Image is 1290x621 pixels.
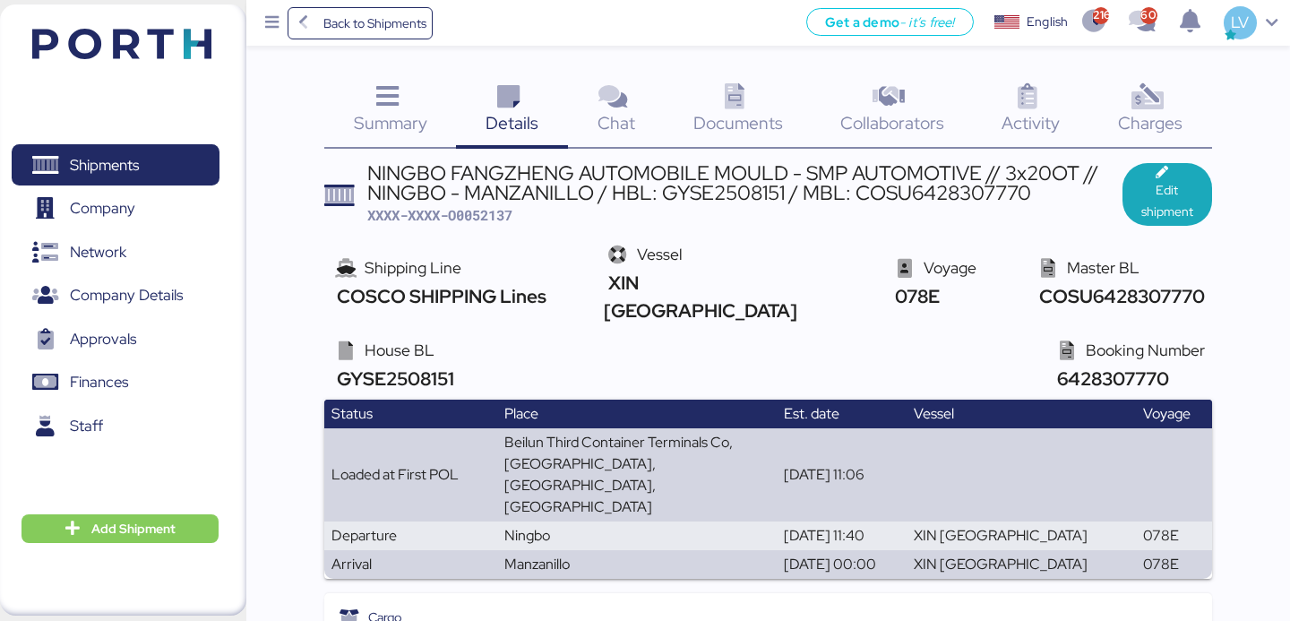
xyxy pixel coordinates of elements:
td: XIN [GEOGRAPHIC_DATA] [907,550,1136,579]
span: Shipping Line [365,257,461,278]
a: Network [12,231,219,272]
span: Chat [598,111,635,134]
th: Place [497,400,777,428]
span: Summary [354,111,427,134]
button: Menu [257,8,288,39]
span: Finances [70,369,128,395]
span: XIN [GEOGRAPHIC_DATA] [604,271,797,323]
td: Manzanillo [497,550,777,579]
span: Network [70,239,126,265]
td: Beilun Third Container Terminals Co,[GEOGRAPHIC_DATA],[GEOGRAPHIC_DATA],[GEOGRAPHIC_DATA] [497,428,777,522]
span: House BL [365,340,434,360]
span: Approvals [70,326,136,352]
span: Edit shipment [1137,179,1198,222]
span: Company Details [70,282,183,308]
td: [DATE] 11:40 [777,522,907,550]
a: Approvals [12,318,219,359]
span: 078E [890,284,940,308]
th: Est. date [777,400,907,428]
a: Finances [12,362,219,403]
td: XIN [GEOGRAPHIC_DATA] [907,522,1136,550]
span: Vessel [637,244,683,264]
span: COSCO SHIPPING Lines [331,284,546,308]
td: Departure [324,522,497,550]
th: Voyage [1136,400,1211,428]
span: Shipments [70,152,139,178]
a: Company [12,188,219,229]
div: English [1027,13,1068,31]
td: [DATE] 00:00 [777,550,907,579]
span: XXXX-XXXX-O0052137 [367,206,512,224]
span: GYSE2508151 [331,367,453,391]
button: Add Shipment [21,514,219,543]
span: Charges [1118,111,1182,134]
th: Status [324,400,497,428]
span: Master BL [1067,257,1139,278]
span: COSU6428307770 [1034,284,1204,308]
th: Vessel [907,400,1136,428]
span: Back to Shipments [323,13,426,34]
span: Documents [693,111,783,134]
td: Arrival [324,550,497,579]
span: LV [1231,11,1249,34]
td: Loaded at First POL [324,428,497,522]
td: Ningbo [497,522,777,550]
span: 6428307770 [1053,367,1169,391]
span: Details [486,111,538,134]
td: 078E [1136,522,1211,550]
span: Booking Number [1086,340,1205,360]
button: Edit shipment [1122,163,1212,226]
a: Shipments [12,144,219,185]
a: Company Details [12,275,219,316]
td: 078E [1136,550,1211,579]
span: Voyage [924,257,976,278]
span: Staff [70,413,103,439]
span: Collaborators [840,111,944,134]
span: Activity [1002,111,1060,134]
a: Staff [12,405,219,446]
div: NINGBO FANGZHENG AUTOMOBILE MOULD - SMP AUTOMOTIVE // 3x20OT // NINGBO - MANZANILLO / HBL: GYSE25... [367,163,1122,203]
span: Add Shipment [91,518,176,539]
a: Back to Shipments [288,7,434,39]
span: Company [70,195,135,221]
td: [DATE] 11:06 [777,428,907,522]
